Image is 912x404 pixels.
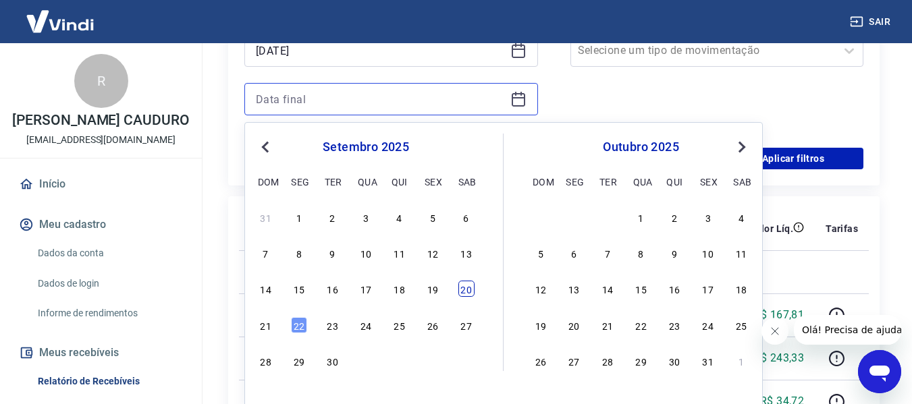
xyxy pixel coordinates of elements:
div: Choose quinta-feira, 16 de outubro de 2025 [666,281,682,297]
div: Choose sábado, 25 de outubro de 2025 [733,317,749,333]
div: Choose domingo, 12 de outubro de 2025 [533,281,549,297]
div: Choose quarta-feira, 3 de setembro de 2025 [358,209,374,225]
div: dom [533,173,549,190]
div: Choose sábado, 13 de setembro de 2025 [458,245,475,261]
div: Choose quarta-feira, 1 de outubro de 2025 [358,353,374,369]
div: Choose quinta-feira, 23 de outubro de 2025 [666,317,682,333]
button: Meus recebíveis [16,338,186,368]
p: Valor Líq. [749,222,793,235]
div: Choose sábado, 1 de novembro de 2025 [733,353,749,369]
div: Choose domingo, 21 de setembro de 2025 [258,317,274,333]
div: sex [700,173,716,190]
div: Choose sábado, 11 de outubro de 2025 [733,245,749,261]
div: Choose domingo, 5 de outubro de 2025 [533,245,549,261]
div: Choose domingo, 19 de outubro de 2025 [533,317,549,333]
div: Choose quinta-feira, 9 de outubro de 2025 [666,245,682,261]
span: Olá! Precisa de ajuda? [8,9,113,20]
div: Choose domingo, 28 de setembro de 2025 [258,353,274,369]
div: sab [733,173,749,190]
div: Choose sexta-feira, 24 de outubro de 2025 [700,317,716,333]
div: Choose segunda-feira, 20 de outubro de 2025 [566,317,582,333]
div: qua [633,173,649,190]
div: Choose segunda-feira, 15 de setembro de 2025 [291,281,307,297]
button: Next Month [734,139,750,155]
div: Choose quarta-feira, 17 de setembro de 2025 [358,281,374,297]
div: Choose quinta-feira, 11 de setembro de 2025 [392,245,408,261]
div: Choose quarta-feira, 8 de outubro de 2025 [633,245,649,261]
button: Sair [847,9,896,34]
div: Choose sexta-feira, 5 de setembro de 2025 [425,209,441,225]
div: Choose terça-feira, 16 de setembro de 2025 [325,281,341,297]
button: Aplicar filtros [723,148,863,169]
div: Choose segunda-feira, 27 de outubro de 2025 [566,353,582,369]
div: seg [566,173,582,190]
div: Choose domingo, 28 de setembro de 2025 [533,209,549,225]
div: R [74,54,128,108]
p: [PERSON_NAME] CAUDURO [12,113,190,127]
img: Vindi [16,1,104,42]
div: Choose quarta-feira, 29 de outubro de 2025 [633,353,649,369]
div: Choose quinta-feira, 18 de setembro de 2025 [392,281,408,297]
input: Data inicial [256,40,505,61]
div: Choose quarta-feira, 1 de outubro de 2025 [633,209,649,225]
div: Choose quarta-feira, 24 de setembro de 2025 [358,317,374,333]
p: [EMAIL_ADDRESS][DOMAIN_NAME] [26,133,176,147]
p: Tarifas [826,222,858,235]
button: Meu cadastro [16,210,186,239]
div: Choose terça-feira, 14 de outubro de 2025 [599,281,616,297]
div: Choose terça-feira, 7 de outubro de 2025 [599,245,616,261]
div: dom [258,173,274,190]
p: R$ 167,81 [754,307,805,323]
div: Choose sábado, 20 de setembro de 2025 [458,281,475,297]
div: Choose segunda-feira, 6 de outubro de 2025 [566,245,582,261]
div: qui [666,173,682,190]
div: month 2025-10 [531,207,751,370]
div: Choose domingo, 26 de outubro de 2025 [533,353,549,369]
div: seg [291,173,307,190]
div: Choose sexta-feira, 19 de setembro de 2025 [425,281,441,297]
div: Choose sábado, 6 de setembro de 2025 [458,209,475,225]
div: Choose segunda-feira, 1 de setembro de 2025 [291,209,307,225]
div: Choose domingo, 31 de agosto de 2025 [258,209,274,225]
div: Choose segunda-feira, 29 de setembro de 2025 [291,353,307,369]
div: Choose terça-feira, 30 de setembro de 2025 [599,209,616,225]
div: qui [392,173,408,190]
div: Choose sexta-feira, 26 de setembro de 2025 [425,317,441,333]
div: Choose quinta-feira, 30 de outubro de 2025 [666,353,682,369]
div: Choose terça-feira, 28 de outubro de 2025 [599,353,616,369]
div: Choose quinta-feira, 2 de outubro de 2025 [392,353,408,369]
div: Choose terça-feira, 23 de setembro de 2025 [325,317,341,333]
div: Choose quinta-feira, 2 de outubro de 2025 [666,209,682,225]
div: sab [458,173,475,190]
div: ter [325,173,341,190]
div: sex [425,173,441,190]
div: Choose domingo, 14 de setembro de 2025 [258,281,274,297]
a: Dados da conta [32,239,186,267]
div: Choose sexta-feira, 3 de outubro de 2025 [425,353,441,369]
div: Choose sábado, 4 de outubro de 2025 [458,353,475,369]
div: Choose segunda-feira, 13 de outubro de 2025 [566,281,582,297]
a: Dados de login [32,270,186,297]
div: Choose sexta-feira, 12 de setembro de 2025 [425,245,441,261]
div: Choose sexta-feira, 10 de outubro de 2025 [700,245,716,261]
div: Choose sexta-feira, 17 de outubro de 2025 [700,281,716,297]
p: R$ 243,33 [754,350,805,366]
div: Choose terça-feira, 30 de setembro de 2025 [325,353,341,369]
div: Choose quarta-feira, 10 de setembro de 2025 [358,245,374,261]
a: Relatório de Recebíveis [32,368,186,395]
div: Choose segunda-feira, 29 de setembro de 2025 [566,209,582,225]
div: Choose terça-feira, 9 de setembro de 2025 [325,245,341,261]
iframe: Fechar mensagem [761,318,788,345]
div: Choose segunda-feira, 8 de setembro de 2025 [291,245,307,261]
div: outubro 2025 [531,139,751,155]
div: Choose quarta-feira, 22 de outubro de 2025 [633,317,649,333]
div: qua [358,173,374,190]
div: Choose sábado, 4 de outubro de 2025 [733,209,749,225]
div: Choose domingo, 7 de setembro de 2025 [258,245,274,261]
button: Previous Month [257,139,273,155]
div: Choose terça-feira, 2 de setembro de 2025 [325,209,341,225]
div: ter [599,173,616,190]
div: Choose quarta-feira, 15 de outubro de 2025 [633,281,649,297]
div: Choose sábado, 18 de outubro de 2025 [733,281,749,297]
div: Choose quinta-feira, 4 de setembro de 2025 [392,209,408,225]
